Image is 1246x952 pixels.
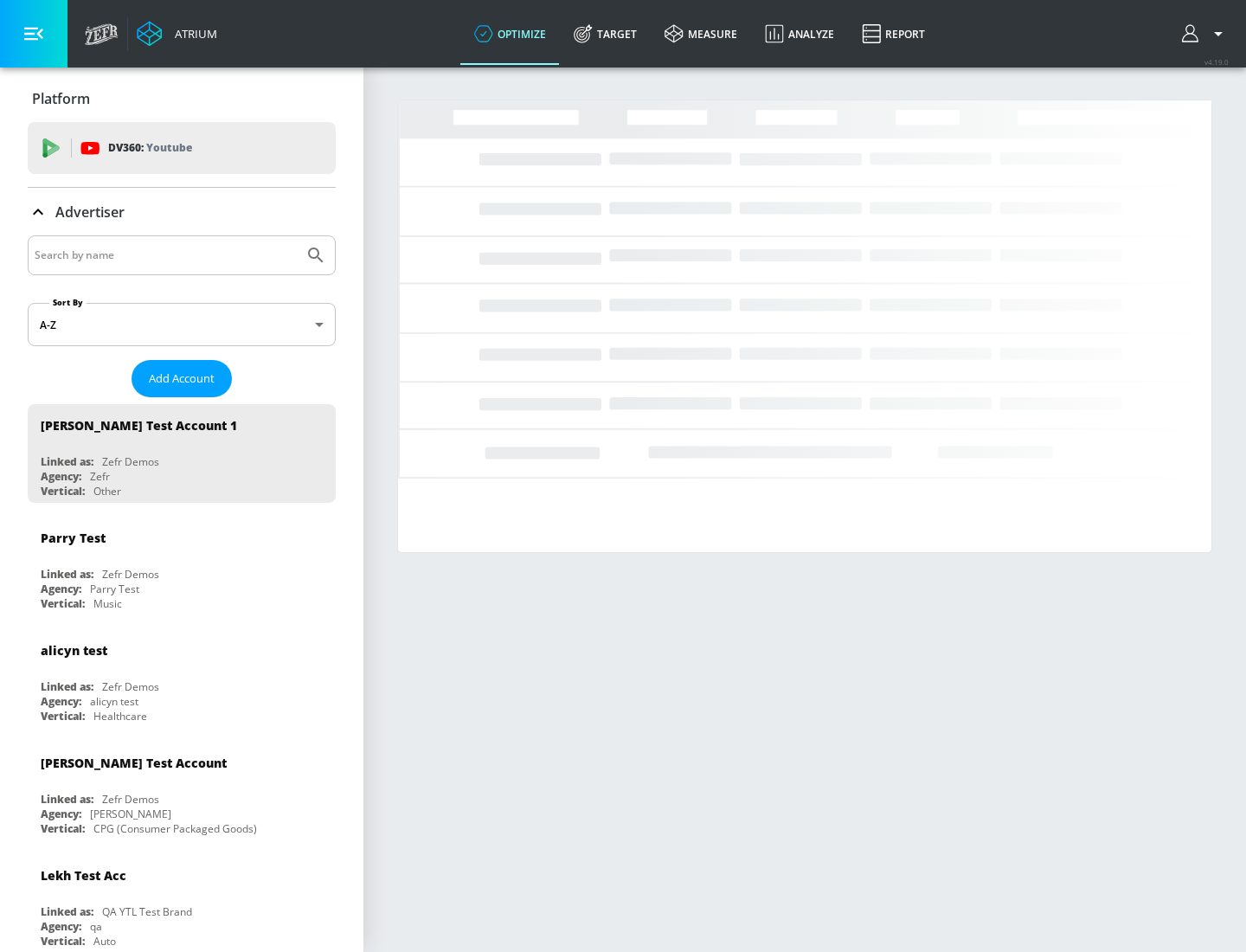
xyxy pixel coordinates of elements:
[28,188,336,236] div: Advertiser
[41,755,227,771] div: [PERSON_NAME] Test Account
[102,454,159,469] div: Zefr Demos
[93,484,121,499] div: Other
[41,792,93,807] div: Linked as:
[41,582,81,596] div: Agency:
[41,904,93,919] div: Linked as:
[41,530,106,546] div: Parry Test
[41,919,81,934] div: Agency:
[41,417,237,434] div: [PERSON_NAME] Test Account 1
[41,867,126,884] div: Lekh Test Acc
[28,303,336,346] div: A-Z
[41,454,93,469] div: Linked as:
[41,694,81,709] div: Agency:
[35,244,297,267] input: Search by name
[41,469,81,484] div: Agency:
[168,26,217,42] div: Atrium
[90,469,110,484] div: Zefr
[560,3,651,65] a: Target
[41,567,93,582] div: Linked as:
[90,694,138,709] div: alicyn test
[90,919,102,934] div: qa
[41,679,93,694] div: Linked as:
[93,821,257,836] div: CPG (Consumer Packaged Goods)
[41,709,85,724] div: Vertical:
[28,629,336,728] div: alicyn testLinked as:Zefr DemosAgency:alicyn testVertical:Healthcare
[102,679,159,694] div: Zefr Demos
[41,642,107,659] div: alicyn test
[137,21,217,47] a: Atrium
[28,122,336,174] div: DV360: Youtube
[41,934,85,949] div: Vertical:
[102,792,159,807] div: Zefr Demos
[28,74,336,123] div: Platform
[90,582,139,596] div: Parry Test
[28,517,336,615] div: Parry TestLinked as:Zefr DemosAgency:Parry TestVertical:Music
[28,742,336,840] div: [PERSON_NAME] Test AccountLinked as:Zefr DemosAgency:[PERSON_NAME]Vertical:CPG (Consumer Packaged...
[108,138,192,158] p: DV360:
[93,934,116,949] div: Auto
[93,709,147,724] div: Healthcare
[90,807,171,821] div: [PERSON_NAME]
[102,904,192,919] div: QA YTL Test Brand
[1204,57,1229,67] span: v 4.19.0
[49,297,87,308] label: Sort By
[41,807,81,821] div: Agency:
[32,89,90,108] p: Platform
[149,369,215,389] span: Add Account
[460,3,560,65] a: optimize
[102,567,159,582] div: Zefr Demos
[41,596,85,611] div: Vertical:
[651,3,751,65] a: measure
[132,360,232,397] button: Add Account
[28,404,336,503] div: [PERSON_NAME] Test Account 1Linked as:Zefr DemosAgency:ZefrVertical:Other
[751,3,848,65] a: Analyze
[41,484,85,499] div: Vertical:
[41,821,85,836] div: Vertical:
[848,3,939,65] a: Report
[146,138,192,157] p: Youtube
[55,203,125,222] p: Advertiser
[93,596,122,611] div: Music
